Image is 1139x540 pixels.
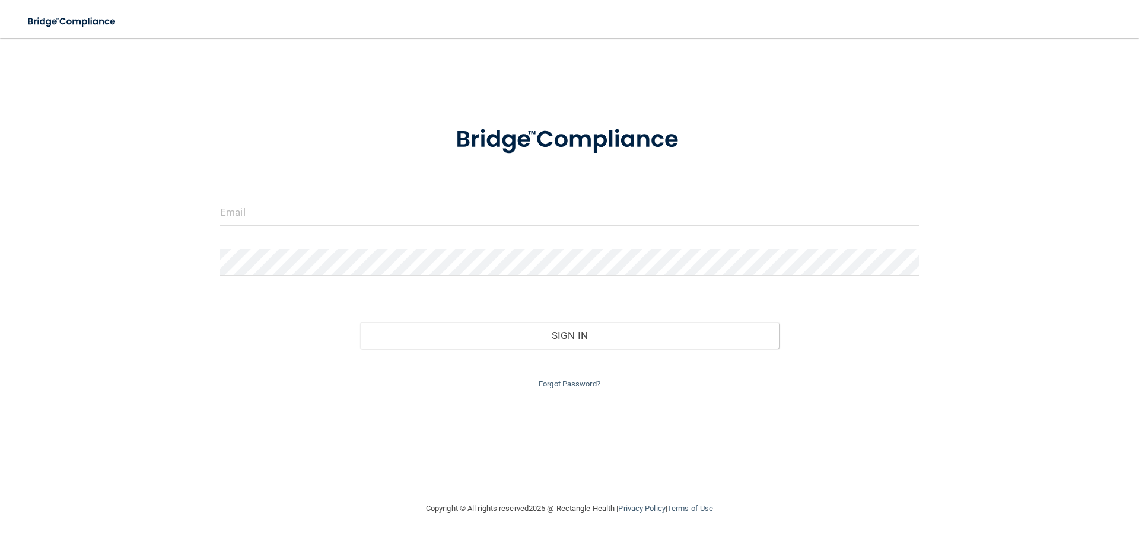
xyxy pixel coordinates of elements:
[667,504,713,513] a: Terms of Use
[360,322,780,349] button: Sign In
[220,199,919,226] input: Email
[539,379,600,388] a: Forgot Password?
[18,9,127,34] img: bridge_compliance_login_screen.278c3ca4.svg
[618,504,665,513] a: Privacy Policy
[431,109,708,171] img: bridge_compliance_login_screen.278c3ca4.svg
[353,490,786,528] div: Copyright © All rights reserved 2025 @ Rectangle Health | |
